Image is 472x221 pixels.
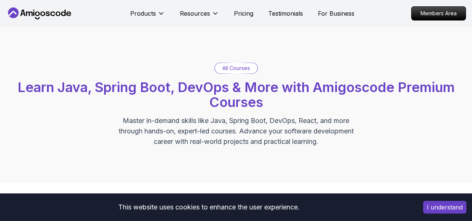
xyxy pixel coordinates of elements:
a: Testimonials [268,9,303,18]
p: Master in-demand skills like Java, Spring Boot, DevOps, React, and more through hands-on, expert-... [111,116,362,147]
button: Products [130,9,165,24]
button: Accept cookies [423,201,466,214]
button: Resources [180,9,219,24]
p: Resources [180,9,210,18]
a: Pricing [234,9,253,18]
p: Products [130,9,156,18]
div: This website uses cookies to enhance the user experience. [6,199,412,215]
p: Members Area [412,7,466,20]
a: Members Area [411,6,466,20]
a: For Business [318,9,354,18]
p: All Courses [222,64,250,72]
span: Learn Java, Spring Boot, DevOps & More with Amigoscode Premium Courses [18,79,455,110]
